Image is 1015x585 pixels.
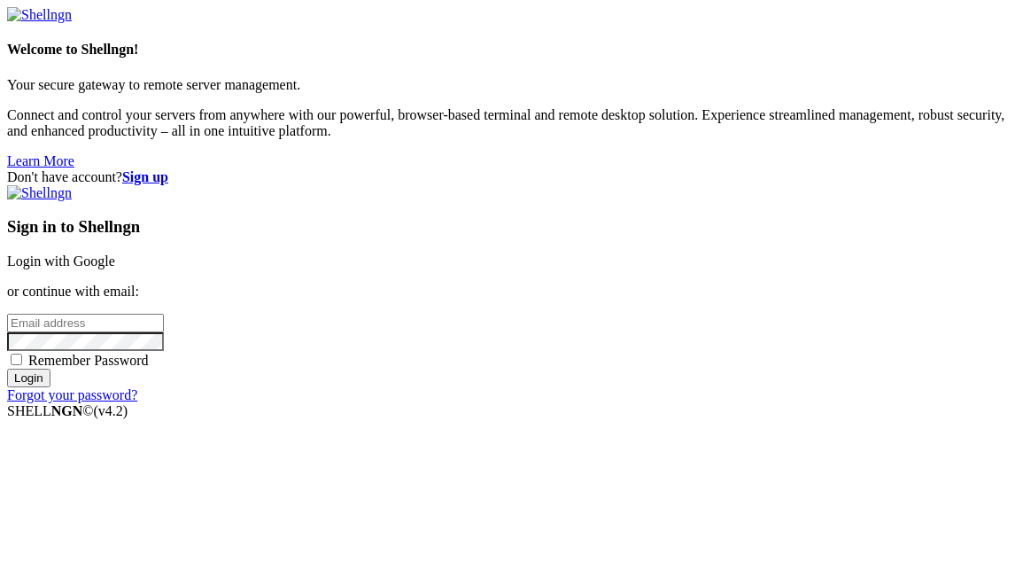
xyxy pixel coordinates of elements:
input: Login [7,369,50,387]
h4: Welcome to Shellngn! [7,42,1008,58]
a: Sign up [122,169,168,184]
img: Shellngn [7,185,72,201]
a: Learn More [7,153,74,168]
h3: Sign in to Shellngn [7,217,1008,237]
a: Login with Google [7,253,115,269]
input: Remember Password [11,354,22,365]
img: Shellngn [7,7,72,23]
p: or continue with email: [7,284,1008,300]
b: NGN [51,403,83,418]
span: 4.2.0 [94,403,128,418]
input: Email address [7,314,164,332]
span: Remember Password [28,353,149,368]
a: Forgot your password? [7,387,137,402]
p: Your secure gateway to remote server management. [7,77,1008,93]
p: Connect and control your servers from anywhere with our powerful, browser-based terminal and remo... [7,107,1008,139]
div: Don't have account? [7,169,1008,185]
span: SHELL © [7,403,128,418]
